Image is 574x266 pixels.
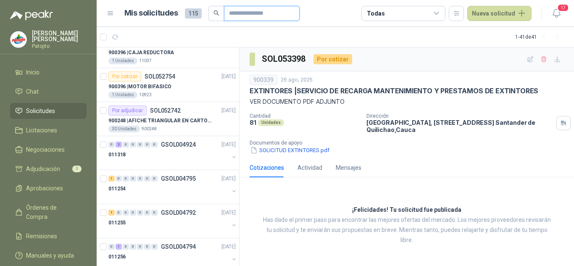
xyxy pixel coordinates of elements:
p: 011256 [108,253,126,261]
span: Manuales y ayuda [26,251,74,260]
button: 17 [549,6,564,21]
span: Licitaciones [26,126,57,135]
div: 1 - 41 de 41 [515,30,564,44]
div: Todas [367,9,384,18]
span: Remisiones [26,232,57,241]
span: Órdenes de Compra [26,203,79,221]
div: 0 [108,244,115,250]
div: Cotizaciones [250,163,284,172]
div: 0 [137,210,143,216]
div: 0 [144,210,150,216]
div: 0 [137,176,143,182]
div: 0 [137,244,143,250]
a: Por cotizarSOL052754[DATE] 900396 |MOTOR BIFASICO1 Unidades10923 [97,68,239,102]
p: [DATE] [221,107,236,115]
a: 0 2 0 0 0 0 0 GSOL004924[DATE] 011318 [108,140,237,166]
img: Company Logo [11,32,26,47]
div: 0 [123,210,129,216]
p: [DATE] [221,209,236,217]
p: [DATE] [221,243,236,251]
div: 0 [108,142,115,147]
div: Por cotizar [313,54,352,64]
h1: Mis solicitudes [124,7,178,19]
p: Cantidad [250,113,360,119]
p: 900396 | MOTOR BIFASICO [108,83,171,91]
span: Solicitudes [26,106,55,116]
div: 1 [116,244,122,250]
div: 1 [108,176,115,182]
button: Nueva solicitud [467,6,532,21]
span: Adjudicación [26,164,60,174]
a: Licitaciones [10,122,87,138]
a: Aprobaciones [10,180,87,196]
p: 011318 [108,151,126,159]
p: SOL052742 [150,108,181,113]
div: Actividad [298,163,322,172]
div: 0 [130,142,136,147]
p: Has dado el primer paso para encontrar las mejores ofertas del mercado. Los mejores proveedores r... [261,215,553,245]
p: 26 ago, 2025 [281,76,313,84]
a: Por adjudicarSOL052742[DATE] 900248 |AFICHE TRIANGULAR EN CARTON, MEDIDAS 30 CM X 45 CM30 Unidade... [97,102,239,136]
div: 0 [151,210,158,216]
img: Logo peakr [10,10,53,20]
a: Manuales y ayuda [10,248,87,263]
p: 011254 [108,185,126,193]
div: Por adjudicar [108,105,147,116]
div: 1 Unidades [108,92,137,98]
div: 0 [123,176,129,182]
p: GSOL004794 [161,244,196,250]
p: EXTINTORES | SERVICIO DE RECARGA MANTENIMIENTO Y PRESTAMOS DE EXTINTORES [250,87,538,95]
p: Patojito [32,44,87,49]
div: 900339 [250,75,277,85]
a: Inicio [10,64,87,80]
p: GSOL004792 [161,210,196,216]
p: Dirección [366,113,553,119]
p: VER DOCUMENTO PDF ADJUNTO [250,97,564,106]
span: 17 [557,4,569,12]
p: Documentos de apoyo [250,140,571,146]
div: 0 [137,142,143,147]
div: 0 [130,244,136,250]
p: [GEOGRAPHIC_DATA], [STREET_ADDRESS] Santander de Quilichao , Cauca [366,119,553,133]
a: Remisiones [10,228,87,244]
div: 0 [151,244,158,250]
p: [DATE] [221,175,236,183]
div: 0 [144,142,150,147]
p: GSOL004924 [161,142,196,147]
p: 011255 [108,219,126,227]
a: Adjudicación1 [10,161,87,177]
button: SOLICITUD EXTINTORES.pdf [250,146,330,155]
h3: SOL053398 [262,53,307,66]
div: 30 Unidades [108,126,140,132]
p: 900248 | AFICHE TRIANGULAR EN CARTON, MEDIDAS 30 CM X 45 CM [108,117,213,125]
div: 0 [116,210,122,216]
span: Chat [26,87,39,96]
span: Negociaciones [26,145,65,154]
div: 0 [130,176,136,182]
a: Por cotizarSOL052755[DATE] 900396 |CAJA REDUCTORA1 Unidades11037 [97,34,239,68]
span: search [213,10,219,16]
span: Inicio [26,68,39,77]
div: 1 Unidades [108,58,137,64]
div: 0 [151,176,158,182]
div: 1 [108,210,115,216]
p: [PERSON_NAME] [PERSON_NAME] [32,30,87,42]
div: 0 [144,176,150,182]
span: Aprobaciones [26,184,63,193]
div: Mensajes [336,163,361,172]
div: 2 [116,142,122,147]
div: 0 [151,142,158,147]
p: [DATE] [221,141,236,149]
a: Solicitudes [10,103,87,119]
div: Por cotizar [108,71,141,82]
p: GSOL004795 [161,176,196,182]
h3: ¡Felicidades! Tu solicitud fue publicada [352,205,461,215]
div: 0 [123,142,129,147]
div: 0 [116,176,122,182]
div: Unidades [258,119,284,126]
p: 11037 [139,58,152,64]
div: 0 [130,210,136,216]
a: 1 0 0 0 0 0 0 GSOL004795[DATE] 011254 [108,174,237,200]
a: 1 0 0 0 0 0 0 GSOL004792[DATE] 011255 [108,208,237,234]
p: SOL052754 [145,74,175,79]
